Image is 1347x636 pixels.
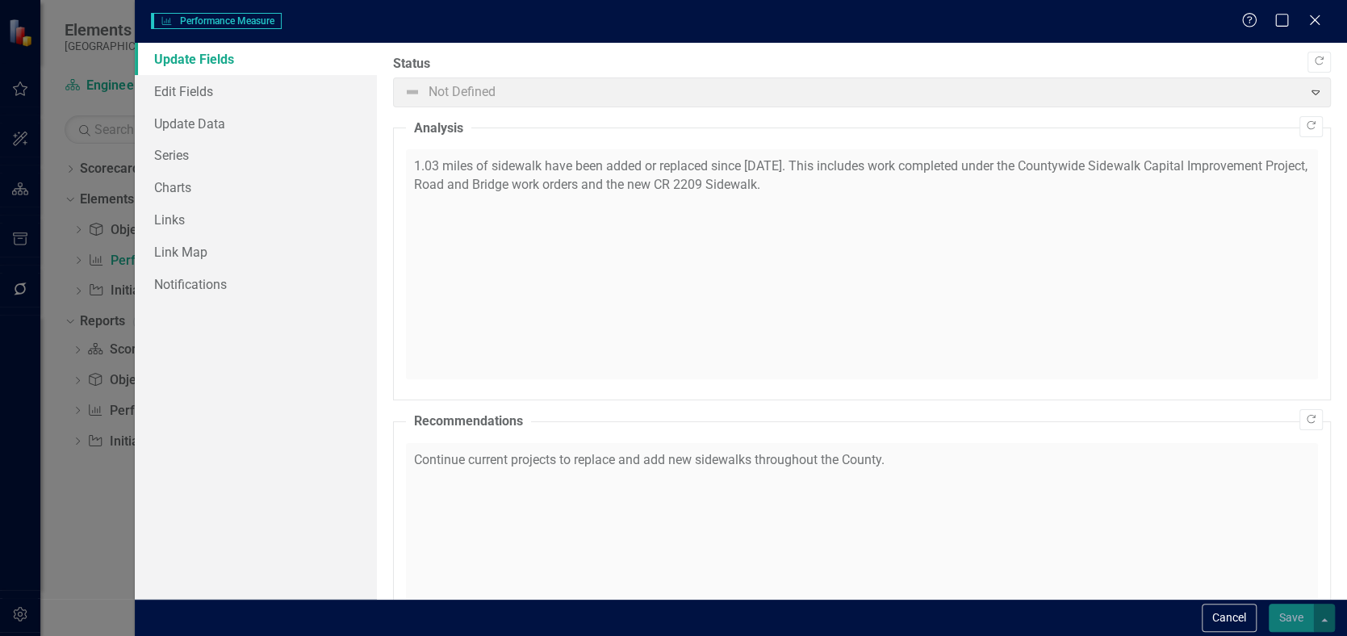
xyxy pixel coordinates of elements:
a: Series [135,139,377,171]
label: Status [393,55,1331,73]
button: Cancel [1202,604,1257,632]
a: Link Map [135,236,377,268]
a: Update Fields [135,43,377,75]
span: Performance Measure [151,13,282,29]
a: Notifications [135,268,377,300]
a: Links [135,203,377,236]
a: Update Data [135,107,377,140]
legend: Analysis [406,119,471,138]
button: Save [1269,604,1314,632]
a: Charts [135,171,377,203]
legend: Recommendations [406,412,531,431]
a: Edit Fields [135,75,377,107]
